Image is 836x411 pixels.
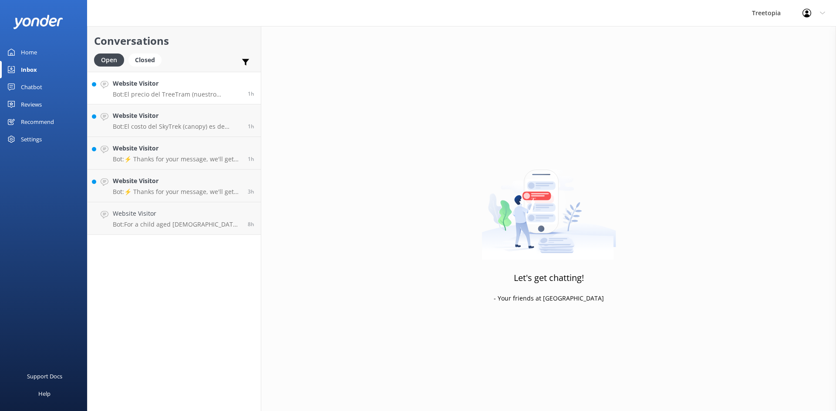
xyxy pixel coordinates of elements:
img: yonder-white-logo.png [13,15,63,29]
h4: Website Visitor [113,144,241,153]
h4: Website Visitor [113,209,241,218]
h4: Website Visitor [113,176,241,186]
h4: Website Visitor [113,111,241,120]
a: Website VisitorBot:El precio del TreeTram (nuestro teleférico panorámico) para nacionales es de $... [88,72,261,104]
p: Bot: For a child aged [DEMOGRAPHIC_DATA], they can join the Tree Tram and Sky Walk for free. [113,221,241,228]
a: Website VisitorBot:⚡ Thanks for your message, we'll get back to you as soon as we can. You're als... [88,137,261,170]
h2: Conversations [94,33,254,49]
div: Recommend [21,113,54,130]
div: Closed [128,53,162,67]
div: Home [21,43,37,61]
h3: Let's get chatting! [514,271,584,285]
div: Open [94,53,124,67]
p: - Your friends at [GEOGRAPHIC_DATA] [494,294,604,303]
div: Support Docs [27,368,62,385]
a: Website VisitorBot:El costo del SkyTrek (canopy) es de $100.57 para adultos y $80.23 para niños. ... [88,104,261,137]
span: Sep 18 2025 11:49am (UTC -06:00) America/Mexico_City [248,221,254,228]
h4: Website Visitor [113,79,241,88]
div: Settings [21,130,42,148]
p: Bot: ⚡ Thanks for your message, we'll get back to you as soon as we can. You're also welcome to k... [113,188,241,196]
a: Open [94,55,128,64]
p: Bot: El precio del TreeTram (nuestro teleférico panorámico) para nacionales es de $41.81 USD por ... [113,90,241,98]
a: Website VisitorBot:⚡ Thanks for your message, we'll get back to you as soon as we can. You're als... [88,170,261,202]
div: Help [38,385,51,402]
span: Sep 18 2025 05:09pm (UTC -06:00) America/Mexico_City [248,188,254,195]
span: Sep 18 2025 06:35pm (UTC -06:00) America/Mexico_City [248,155,254,163]
div: Inbox [21,61,37,78]
p: Bot: ⚡ Thanks for your message, we'll get back to you as soon as we can. You're also welcome to k... [113,155,241,163]
a: Website VisitorBot:For a child aged [DEMOGRAPHIC_DATA], they can join the Tree Tram and Sky Walk ... [88,202,261,235]
div: Chatbot [21,78,42,96]
a: Closed [128,55,166,64]
img: artwork of a man stealing a conversation from at giant smartphone [482,151,616,260]
div: Reviews [21,96,42,113]
span: Sep 18 2025 07:32pm (UTC -06:00) America/Mexico_City [248,90,254,97]
p: Bot: El costo del SkyTrek (canopy) es de $100.57 para adultos y $80.23 para niños. Estos precios ... [113,123,241,130]
span: Sep 18 2025 07:14pm (UTC -06:00) America/Mexico_City [248,123,254,130]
